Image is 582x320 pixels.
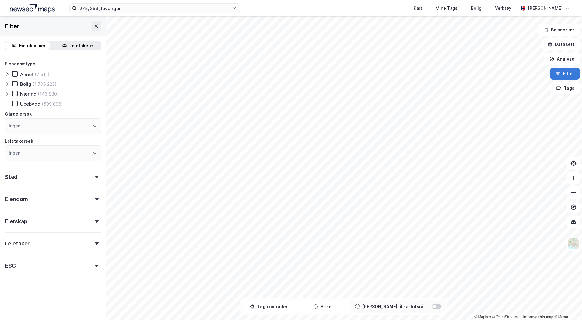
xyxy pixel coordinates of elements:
div: Eiendomstype [5,60,35,68]
div: Leietakersøk [5,137,33,145]
div: Gårdeiersøk [5,110,32,118]
img: Z [568,238,579,249]
div: Annet [20,71,33,77]
div: Verktøy [495,5,511,12]
button: Datasett [542,38,580,50]
div: Ingen [9,149,20,157]
div: Sted [5,173,18,181]
div: Eiendom [5,196,28,203]
div: [PERSON_NAME] til kartutsnitt [362,303,427,310]
button: Analyse [544,53,580,65]
div: (599 896) [42,101,63,107]
div: Ingen [9,122,20,130]
div: Filter [5,21,19,31]
div: Kontrollprogram for chat [552,291,582,320]
div: (146 880) [38,91,59,97]
div: (1 706 223) [33,81,57,87]
img: logo.a4113a55bc3d86da70a041830d287a7e.svg [10,4,55,13]
a: OpenStreetMap [492,315,522,319]
div: Næring [20,91,37,97]
button: Tegn områder [243,301,295,313]
input: Søk på adresse, matrikkel, gårdeiere, leietakere eller personer [77,4,232,13]
div: [PERSON_NAME] [528,5,563,12]
div: (7 512) [35,71,50,77]
div: Leietaker [5,240,30,247]
a: Mapbox [474,315,491,319]
div: Bolig [20,81,31,87]
button: Tags [551,82,580,94]
button: Bokmerker [538,24,580,36]
div: Eierskap [5,218,27,225]
iframe: Chat Widget [552,291,582,320]
button: Sirkel [297,301,349,313]
div: Ubebygd [20,101,40,107]
div: Bolig [471,5,482,12]
div: Kart [414,5,422,12]
div: ESG [5,262,16,270]
div: Eiendommer [19,42,46,49]
a: Improve this map [523,315,553,319]
button: Filter [550,68,580,80]
div: Mine Tags [436,5,458,12]
div: Leietakere [69,42,93,49]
